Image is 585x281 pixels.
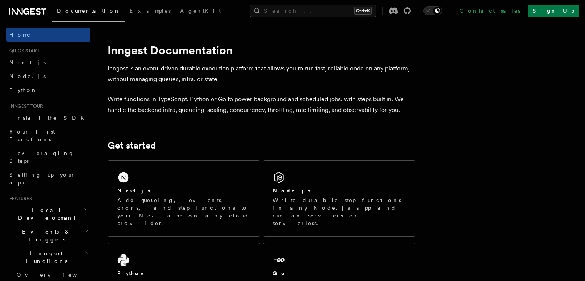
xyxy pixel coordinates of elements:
[17,272,96,278] span: Overview
[130,8,171,14] span: Examples
[108,140,156,151] a: Get started
[57,8,120,14] span: Documentation
[117,187,150,194] h2: Next.js
[108,43,415,57] h1: Inngest Documentation
[354,7,372,15] kbd: Ctrl+K
[6,111,90,125] a: Install the SDK
[6,146,90,168] a: Leveraging Steps
[6,203,90,225] button: Local Development
[52,2,125,22] a: Documentation
[117,196,250,227] p: Add queueing, events, crons, and step functions to your Next app on any cloud provider.
[6,28,90,42] a: Home
[273,196,406,227] p: Write durable step functions in any Node.js app and run on servers or serverless.
[9,31,31,38] span: Home
[9,172,75,186] span: Setting up your app
[6,103,43,109] span: Inngest tour
[6,48,40,54] span: Quick start
[273,269,287,277] h2: Go
[528,5,579,17] a: Sign Up
[6,249,83,265] span: Inngest Functions
[263,160,415,237] a: Node.jsWrite durable step functions in any Node.js app and run on servers or serverless.
[273,187,311,194] h2: Node.js
[6,168,90,189] a: Setting up your app
[125,2,175,21] a: Examples
[6,228,84,243] span: Events & Triggers
[108,160,260,237] a: Next.jsAdd queueing, events, crons, and step functions to your Next app on any cloud provider.
[117,269,146,277] h2: Python
[6,69,90,83] a: Node.js
[9,129,55,142] span: Your first Functions
[180,8,221,14] span: AgentKit
[6,206,84,222] span: Local Development
[6,125,90,146] a: Your first Functions
[9,115,89,121] span: Install the SDK
[455,5,525,17] a: Contact sales
[9,59,46,65] span: Next.js
[108,63,415,85] p: Inngest is an event-driven durable execution platform that allows you to run fast, reliable code ...
[423,6,442,15] button: Toggle dark mode
[9,87,37,93] span: Python
[250,5,376,17] button: Search...Ctrl+K
[9,150,74,164] span: Leveraging Steps
[108,94,415,115] p: Write functions in TypeScript, Python or Go to power background and scheduled jobs, with steps bu...
[6,196,32,202] span: Features
[6,55,90,69] a: Next.js
[6,225,90,246] button: Events & Triggers
[6,83,90,97] a: Python
[175,2,225,21] a: AgentKit
[6,246,90,268] button: Inngest Functions
[9,73,46,79] span: Node.js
